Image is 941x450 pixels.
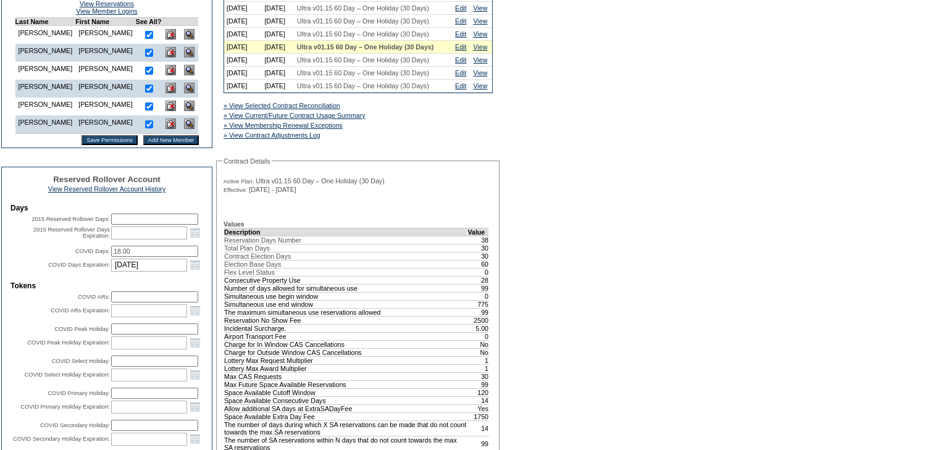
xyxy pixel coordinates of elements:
td: No [467,340,489,348]
input: Add New Member [143,135,199,145]
td: [DATE] [224,54,262,67]
td: Max CAS Requests [224,372,467,380]
a: » View Current/Future Contract Usage Summary [224,112,366,119]
a: View Member Logins [76,7,137,15]
td: Yes [467,404,489,412]
td: See All? [136,18,162,26]
img: View Dashboard [184,29,194,40]
td: Charge for In Window CAS Cancellations [224,340,467,348]
td: [DATE] [262,15,294,28]
label: COVID ARs Expiration: [51,307,110,314]
td: [DATE] [224,67,262,80]
td: 1 [467,356,489,364]
td: Max Future Space Available Reservations [224,380,467,388]
a: Open the calendar popup. [188,368,202,381]
a: Open the calendar popup. [188,304,202,317]
td: [PERSON_NAME] [75,80,136,98]
td: [DATE] [262,2,294,15]
a: Edit [455,4,466,12]
a: » View Selected Contract Reconciliation [224,102,340,109]
td: Reservation No Show Fee [224,316,467,324]
label: COVID Days: [75,248,110,254]
td: Value [467,228,489,236]
td: 30 [467,372,489,380]
td: 30 [467,244,489,252]
a: View Reserved Rollover Account History [48,185,166,193]
td: [DATE] [224,41,262,54]
span: [DATE] - [DATE] [249,186,296,193]
td: [PERSON_NAME] [75,62,136,80]
td: [PERSON_NAME] [15,44,75,62]
label: 2015 Reserved Rollover Days Expiration: [33,227,110,239]
a: View [473,82,487,90]
td: [PERSON_NAME] [15,26,75,44]
a: » View Contract Adjustments Log [224,131,320,139]
td: 14 [467,420,489,436]
legend: Contract Details [222,157,272,165]
span: Active Plan: [224,178,254,185]
td: Description [224,228,467,236]
a: View [473,30,487,38]
td: [DATE] [224,80,262,93]
span: Ultra v01.15 60 Day – One Holiday (30 Days) [297,4,429,12]
td: 1750 [467,412,489,420]
a: View [473,43,487,51]
td: 99 [467,284,489,292]
label: 2015 Reserved Rollover Days: [31,216,110,222]
td: [DATE] [224,15,262,28]
td: The maximum simultaneous use reservations allowed [224,308,467,316]
td: Simultaneous use begin window [224,292,467,300]
td: [DATE] [262,41,294,54]
img: View Dashboard [184,47,194,57]
span: Contract Election Days [224,252,291,260]
td: [DATE] [224,2,262,15]
td: 30 [467,252,489,260]
a: View [473,69,487,77]
a: View [473,4,487,12]
label: COVID Select Holiday: [52,358,110,364]
td: [DATE] [262,28,294,41]
td: 60 [467,260,489,268]
label: COVID Secondary Holiday: [40,422,110,428]
span: Ultra v01.15 60 Day – One Holiday (30 Days) [297,17,429,25]
td: 0 [467,268,489,276]
td: 14 [467,396,489,404]
td: Space Available Extra Day Fee [224,412,467,420]
span: Total Plan Days [224,244,270,252]
td: Consecutive Property Use [224,276,467,284]
td: Days [10,204,203,212]
a: Open the calendar popup. [188,400,202,414]
span: Ultra v01.15 60 Day – One Holiday (30 Days) [297,69,429,77]
b: Values [224,220,245,228]
td: Allow additional SA days at ExtraSADayFee [224,404,467,412]
td: [PERSON_NAME] [15,115,75,134]
label: COVID Primary Holiday Expiration: [20,404,110,410]
td: Lottery Max Request Multiplier [224,356,467,364]
img: Delete [165,119,176,129]
a: Edit [455,17,466,25]
a: Open the calendar popup. [188,432,202,446]
a: Open the calendar popup. [188,336,202,349]
td: 5.00 [467,324,489,332]
a: Edit [455,69,466,77]
img: Delete [165,47,176,57]
img: Delete [165,101,176,111]
td: 120 [467,388,489,396]
img: Delete [165,65,176,75]
span: Ultra v01.15 60 Day – One Holiday (30 Days) [297,82,429,90]
a: Edit [455,82,466,90]
td: [PERSON_NAME] [75,98,136,115]
label: COVID Select Holiday Expiration: [25,372,110,378]
label: COVID Secondary Holiday Expiration: [13,436,110,442]
td: 28 [467,276,489,284]
span: Ultra v01.15 60 Day – One Holiday (30 Day) [256,177,385,185]
td: Space Available Cutoff Window [224,388,467,396]
td: [DATE] [224,28,262,41]
td: [PERSON_NAME] [15,80,75,98]
input: Save Permissions [82,135,138,145]
td: [PERSON_NAME] [75,26,136,44]
a: Edit [455,30,466,38]
td: 38 [467,236,489,244]
label: COVID Peak Holiday: [54,326,110,332]
img: View Dashboard [184,101,194,111]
